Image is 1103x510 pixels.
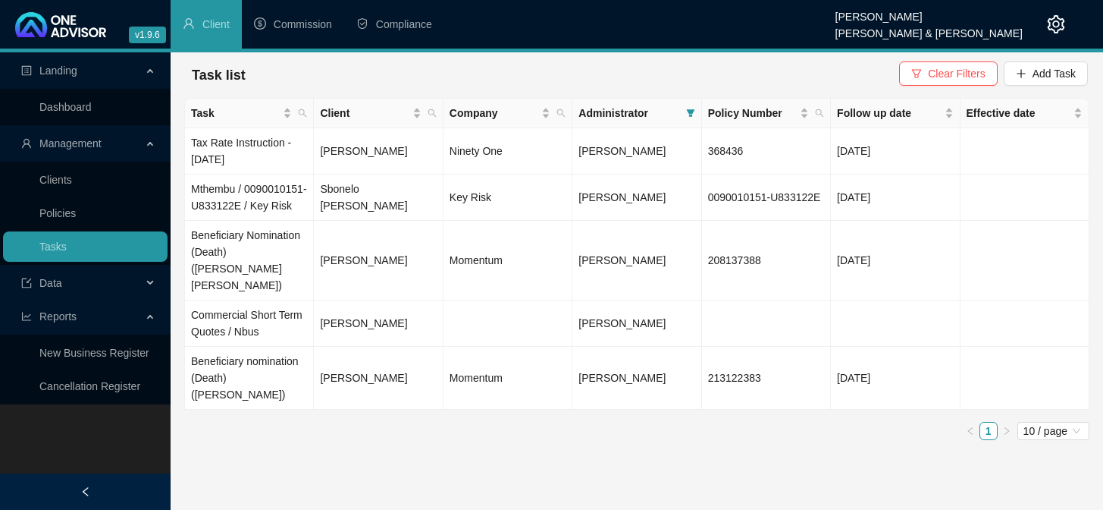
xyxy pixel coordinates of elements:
[998,422,1016,440] button: right
[356,17,368,30] span: safety
[683,102,698,124] span: filter
[831,221,960,301] td: [DATE]
[980,423,997,439] a: 1
[183,17,195,30] span: user
[578,145,666,157] span: [PERSON_NAME]
[815,109,824,118] span: search
[202,18,230,30] span: Client
[1023,423,1083,439] span: 10 / page
[254,17,266,30] span: dollar
[578,191,666,203] span: [PERSON_NAME]
[998,422,1016,440] li: Next Page
[425,102,440,124] span: search
[812,102,827,124] span: search
[928,65,985,82] span: Clear Filters
[21,278,32,288] span: import
[443,99,572,128] th: Company
[21,65,32,76] span: profile
[80,486,91,497] span: left
[702,99,831,128] th: Policy Number
[979,422,998,440] li: 1
[39,207,76,219] a: Policies
[443,347,572,410] td: Momentum
[39,241,67,253] a: Tasks
[314,347,443,410] td: [PERSON_NAME]
[831,128,960,175] td: [DATE]
[39,310,77,323] span: Reports
[911,68,922,79] span: filter
[708,105,797,121] span: Policy Number
[295,102,310,124] span: search
[192,68,246,83] span: Task list
[185,347,314,410] td: Beneficiary nomination (Death) ([PERSON_NAME])
[835,20,1023,37] div: [PERSON_NAME] & [PERSON_NAME]
[185,99,314,128] th: Task
[428,109,437,118] span: search
[831,347,960,410] td: [DATE]
[191,105,280,121] span: Task
[185,221,314,301] td: Beneficiary Nomination (Death) ([PERSON_NAME] [PERSON_NAME])
[314,175,443,221] td: Sbonelo [PERSON_NAME]
[553,102,569,124] span: search
[1017,422,1089,440] div: Page Size
[578,254,666,266] span: [PERSON_NAME]
[967,105,1070,121] span: Effective date
[899,61,997,86] button: Clear Filters
[39,174,72,186] a: Clients
[39,65,77,77] span: Landing
[831,99,960,128] th: Follow up date
[274,18,332,30] span: Commission
[185,175,314,221] td: Mthembu / 0090010151-U833122E / Key Risk
[578,372,666,384] span: [PERSON_NAME]
[15,12,106,37] img: 2df55531c6924b55f21c4cf5d4484680-logo-light.svg
[1047,15,1065,33] span: setting
[314,221,443,301] td: [PERSON_NAME]
[376,18,432,30] span: Compliance
[961,422,979,440] button: left
[39,101,92,113] a: Dashboard
[961,422,979,440] li: Previous Page
[702,175,831,221] td: 0090010151-U833122E
[831,175,960,221] td: [DATE]
[966,427,975,436] span: left
[578,105,679,121] span: Administrator
[702,128,831,175] td: 368436
[443,128,572,175] td: Ninety One
[686,109,695,118] span: filter
[314,128,443,175] td: [PERSON_NAME]
[21,311,32,322] span: line-chart
[21,138,32,149] span: user
[1002,427,1011,436] span: right
[578,317,666,329] span: [PERSON_NAME]
[320,105,409,121] span: Client
[837,105,941,121] span: Follow up date
[298,109,307,118] span: search
[39,380,140,392] a: Cancellation Register
[960,99,1089,128] th: Effective date
[443,221,572,301] td: Momentum
[39,137,102,150] span: Management
[185,301,314,347] td: Commercial Short Term Quotes / Nbus
[129,27,166,43] span: v1.9.6
[1032,65,1076,82] span: Add Task
[314,99,443,128] th: Client
[39,347,149,359] a: New Business Register
[185,128,314,175] td: Tax Rate Instruction - [DATE]
[1004,61,1088,86] button: Add Task
[314,301,443,347] td: [PERSON_NAME]
[702,347,831,410] td: 213122383
[39,277,62,289] span: Data
[450,105,538,121] span: Company
[835,4,1023,20] div: [PERSON_NAME]
[443,175,572,221] td: Key Risk
[1016,68,1026,79] span: plus
[702,221,831,301] td: 208137388
[556,109,566,118] span: search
